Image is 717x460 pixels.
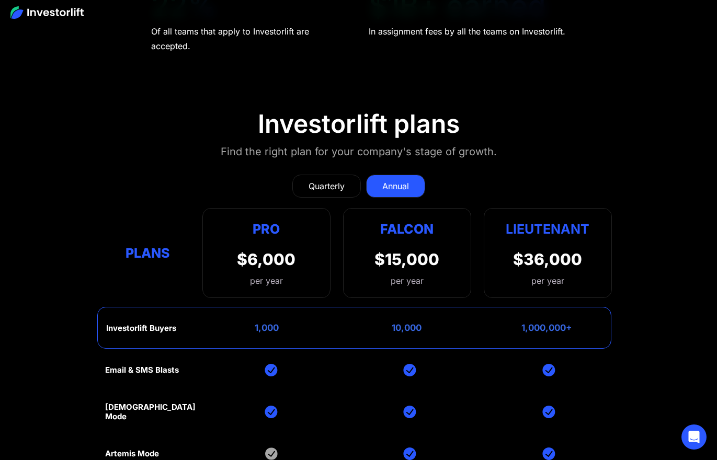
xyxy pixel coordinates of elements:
div: $15,000 [374,250,439,269]
div: Investorlift plans [258,109,460,139]
div: 1,000 [255,323,279,333]
div: Artemis Mode [105,449,159,458]
div: $36,000 [513,250,582,269]
div: 1,000,000+ [521,323,572,333]
div: Falcon [380,219,434,239]
div: [DEMOGRAPHIC_DATA] Mode [105,402,196,421]
div: Pro [237,219,295,239]
div: Open Intercom Messenger [681,424,707,450]
div: per year [391,274,424,287]
div: Plans [105,243,190,263]
div: Of all teams that apply to Investorlift are accepted. [151,24,349,53]
div: Investorlift Buyers [106,324,176,333]
div: In assignment fees by all the teams on Investorlift. [369,24,565,39]
div: 10,000 [392,323,422,333]
strong: Lieutenant [506,221,589,237]
div: Find the right plan for your company's stage of growth. [221,143,497,160]
div: Email & SMS Blasts [105,365,179,375]
div: Quarterly [309,180,345,192]
div: per year [531,274,564,287]
div: per year [237,274,295,287]
div: Annual [382,180,409,192]
div: $6,000 [237,250,295,269]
